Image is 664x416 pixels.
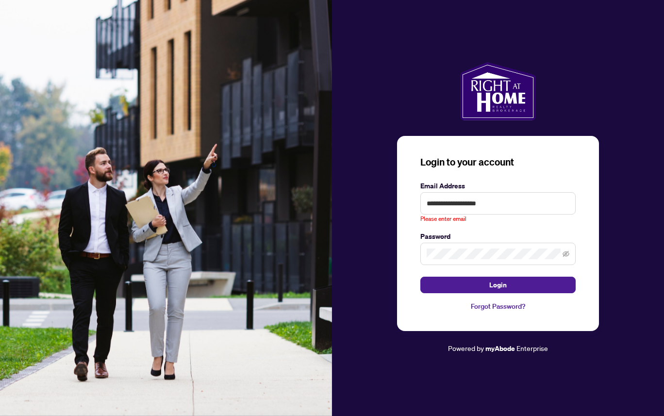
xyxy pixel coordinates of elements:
[516,344,548,352] span: Enterprise
[448,344,484,352] span: Powered by
[420,155,576,169] h3: Login to your account
[420,181,576,191] label: Email Address
[420,277,576,293] button: Login
[420,231,576,242] label: Password
[420,301,576,312] a: Forgot Password?
[420,215,466,224] span: Please enter email
[485,343,515,354] a: myAbode
[563,250,569,257] span: eye-invisible
[460,62,535,120] img: ma-logo
[489,277,507,293] span: Login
